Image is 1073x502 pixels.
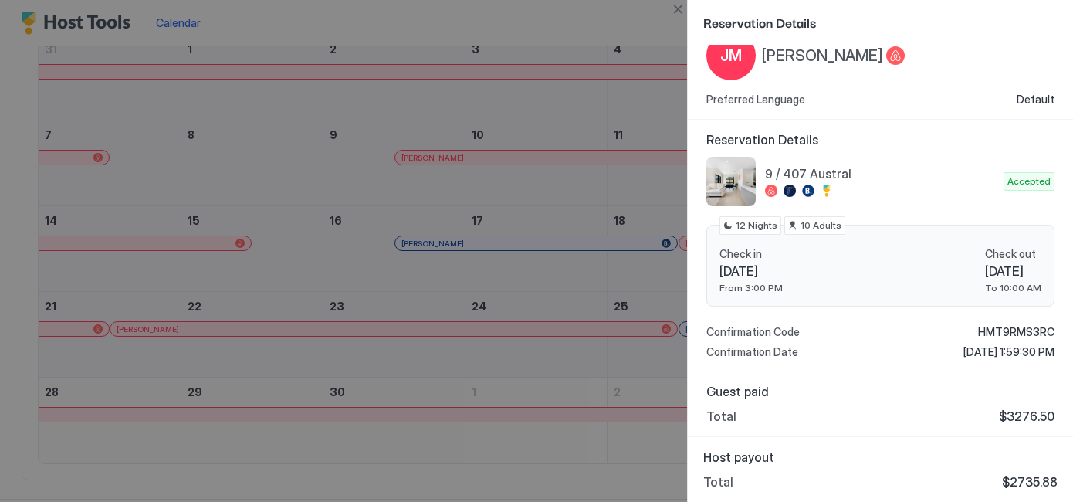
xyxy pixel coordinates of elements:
span: Accepted [1007,175,1051,188]
div: listing image [706,157,756,206]
span: [DATE] 1:59:30 PM [963,345,1054,359]
span: [DATE] [985,263,1041,279]
span: Check out [985,247,1041,261]
span: JM [720,44,742,67]
span: Guest paid [706,384,1054,399]
span: To 10:00 AM [985,282,1041,293]
span: Confirmation Date [706,345,798,359]
span: Check in [719,247,783,261]
span: Host payout [703,449,1058,465]
span: 12 Nights [736,219,777,232]
span: Reservation Details [706,132,1054,148]
span: Reservation Details [703,12,1054,32]
span: 9 / 407 Austral [765,166,997,181]
span: $3276.50 [999,409,1054,424]
span: 10 Adults [801,219,841,232]
span: [DATE] [719,263,783,279]
span: $2735.88 [1002,474,1058,490]
span: Total [703,474,733,490]
span: [PERSON_NAME] [762,46,883,66]
span: Total [706,409,736,424]
span: Confirmation Code [706,325,800,339]
span: From 3:00 PM [719,282,783,293]
span: Default [1017,93,1054,107]
span: Preferred Language [706,93,805,107]
span: HMT9RMS3RC [978,325,1054,339]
